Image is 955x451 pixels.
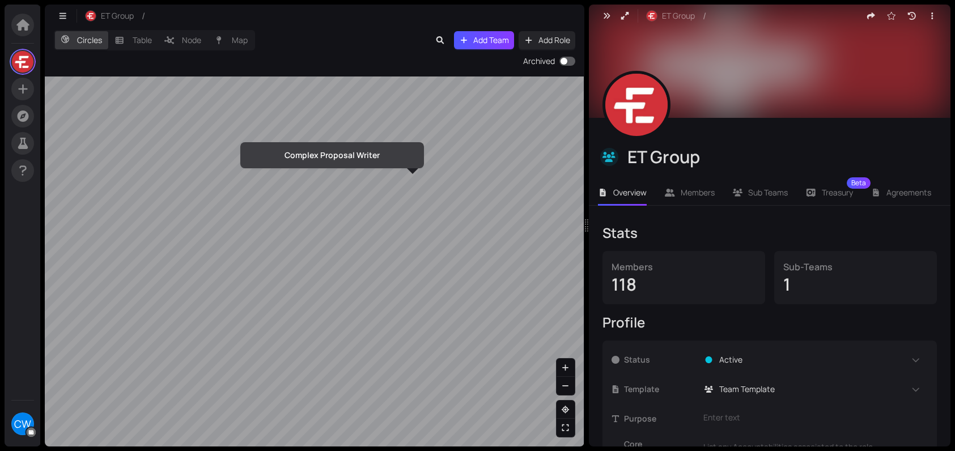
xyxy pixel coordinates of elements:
span: CW [14,412,31,435]
span: Purpose [624,412,697,425]
span: ET Group [101,10,134,22]
div: 118 [612,274,756,295]
img: r-RjKx4yED.jpeg [86,11,96,21]
div: Enter text [703,411,921,424]
img: LsfHRQdbm8.jpeg [12,51,33,73]
span: Add Team [473,34,509,46]
span: ET Group [662,10,695,22]
div: Archived [523,55,555,67]
button: ET Group [79,7,139,25]
span: Overview [613,187,647,198]
div: Sub-Teams [783,260,928,274]
sup: Beta [847,177,871,189]
div: ET Group [627,146,935,168]
span: Add Role [538,34,570,46]
img: r-RjKx4yED.jpeg [647,11,657,21]
span: Team Template [719,383,775,395]
span: Agreements [886,187,931,198]
button: ET Group [640,7,701,25]
div: 1 [783,274,928,295]
img: sxiwkZVnJ8.jpeg [605,74,668,136]
div: Stats [602,224,937,242]
div: Members [612,260,756,274]
span: Members [681,187,715,198]
span: Sub Teams [748,187,788,198]
div: Profile [602,313,937,331]
button: Add Team [454,31,515,49]
button: Add Role [519,31,575,49]
span: Treasury [822,189,853,197]
span: Active [719,354,742,366]
span: Status [624,354,697,366]
span: Template [624,383,697,395]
